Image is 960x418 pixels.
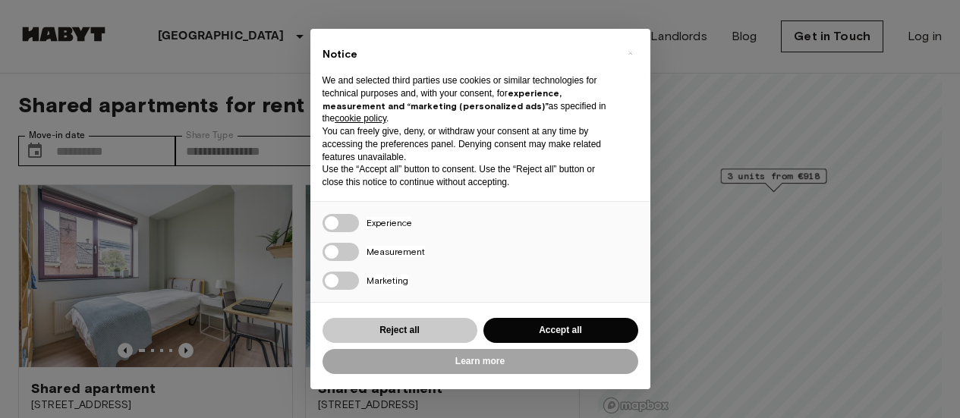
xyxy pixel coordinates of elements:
button: Learn more [323,349,638,374]
span: Experience [367,217,412,228]
p: We and selected third parties use cookies or similar technologies for technical purposes and, wit... [323,74,614,125]
strong: experience, measurement and “marketing (personalized ads)” [323,87,562,112]
span: × [628,44,633,62]
button: Close this notice [618,41,643,65]
p: You can freely give, deny, or withdraw your consent at any time by accessing the preferences pane... [323,125,614,163]
button: Accept all [483,318,638,343]
a: cookie policy [335,113,386,124]
p: Use the “Accept all” button to consent. Use the “Reject all” button or close this notice to conti... [323,163,614,189]
span: Marketing [367,275,408,286]
span: Measurement [367,246,425,257]
h2: Notice [323,47,614,62]
button: Reject all [323,318,477,343]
